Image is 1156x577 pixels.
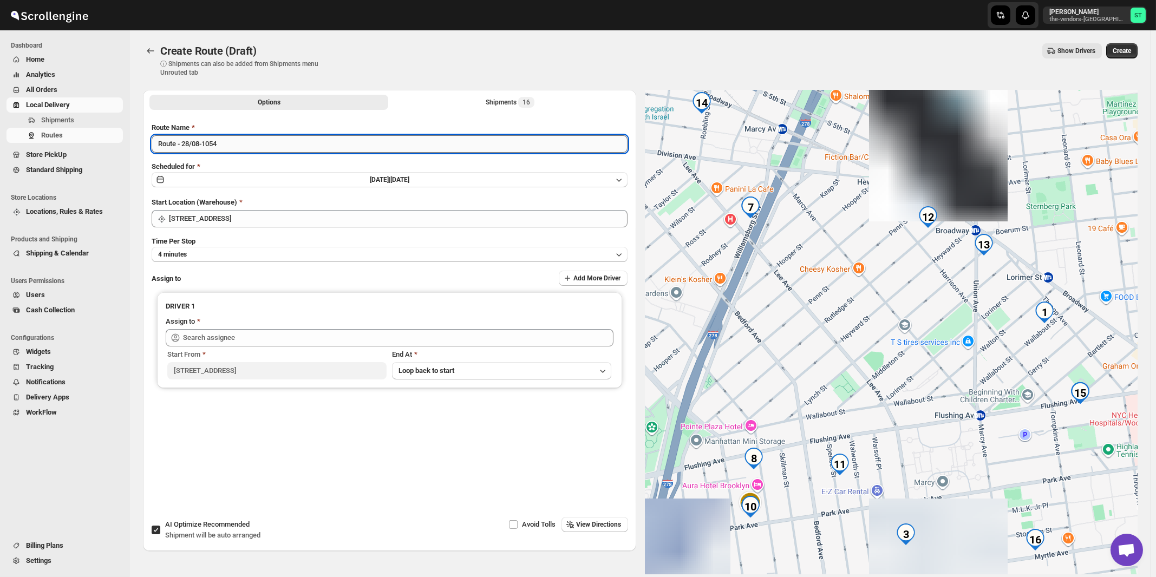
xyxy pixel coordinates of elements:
[6,359,123,375] button: Tracking
[9,2,90,29] img: ScrollEngine
[26,249,89,257] span: Shipping & Calendar
[166,316,195,327] div: Assign to
[392,349,611,360] div: End At
[6,128,123,143] button: Routes
[6,390,123,405] button: Delivery Apps
[1134,12,1142,19] text: ST
[6,113,123,128] button: Shipments
[11,277,125,285] span: Users Permissions
[523,98,530,107] span: 16
[1043,6,1147,24] button: User menu
[166,301,613,312] h3: DRIVER 1
[1034,301,1055,323] div: 1
[26,207,103,215] span: Locations, Rules & Rates
[1106,43,1138,58] button: Create
[41,116,74,124] span: Shipments
[183,329,613,346] input: Search assignee
[1131,8,1146,23] span: Simcha Trieger
[1111,534,1143,566] a: Open chat
[26,70,55,78] span: Analytics
[6,82,123,97] button: All Orders
[26,150,67,159] span: Store PickUp
[152,135,628,153] input: Eg: Bengaluru Route
[523,520,556,528] span: Avoid Tolls
[26,408,57,416] span: WorkFlow
[559,271,628,286] button: Add More Driver
[486,97,534,108] div: Shipments
[6,344,123,359] button: Widgets
[41,131,63,139] span: Routes
[743,448,765,469] div: 8
[158,250,187,259] span: 4 minutes
[26,55,44,63] span: Home
[169,210,628,227] input: Search location
[1069,382,1091,404] div: 15
[167,350,200,358] span: Start From
[26,291,45,299] span: Users
[6,303,123,318] button: Cash Collection
[11,333,125,342] span: Configurations
[26,166,82,174] span: Standard Shipping
[26,306,75,314] span: Cash Collection
[370,176,390,183] span: [DATE] |
[6,287,123,303] button: Users
[26,86,57,94] span: All Orders
[11,41,125,50] span: Dashboard
[152,274,181,283] span: Assign to
[973,234,995,255] div: 13
[143,43,158,58] button: Routes
[149,95,388,110] button: All Route Options
[740,496,761,517] div: 10
[11,193,125,202] span: Store Locations
[26,378,66,386] span: Notifications
[152,198,237,206] span: Start Location (Warehouse)
[152,237,195,245] span: Time Per Stop
[6,375,123,390] button: Notifications
[152,162,195,171] span: Scheduled for
[165,520,250,528] span: AI Optimize
[152,123,190,132] span: Route Name
[160,60,331,77] p: ⓘ Shipments can also be added from Shipments menu Unrouted tab
[829,454,851,475] div: 11
[26,393,69,401] span: Delivery Apps
[26,556,51,565] span: Settings
[6,246,123,261] button: Shipping & Calendar
[6,553,123,568] button: Settings
[399,366,454,375] span: Loop back to start
[917,206,939,228] div: 12
[895,523,917,545] div: 3
[390,176,409,183] span: [DATE]
[1049,16,1126,23] p: the-vendors-[GEOGRAPHIC_DATA]
[160,44,257,57] span: Create Route (Draft)
[390,95,629,110] button: Selected Shipments
[6,405,123,420] button: WorkFlow
[6,67,123,82] button: Analytics
[577,520,622,529] span: View Directions
[6,204,123,219] button: Locations, Rules & Rates
[561,517,628,532] button: View Directions
[26,541,63,549] span: Billing Plans
[1057,47,1095,55] span: Show Drivers
[392,362,611,379] button: Loop back to start
[1024,529,1046,550] div: 16
[165,531,260,539] span: Shipment will be auto arranged
[152,172,628,187] button: [DATE]|[DATE]
[203,520,250,528] span: Recommended
[1113,47,1131,55] span: Create
[740,196,761,218] div: 7
[1049,8,1126,16] p: [PERSON_NAME]
[152,247,628,262] button: 4 minutes
[26,347,51,356] span: Widgets
[6,538,123,553] button: Billing Plans
[1042,43,1102,58] button: Show Drivers
[574,274,621,283] span: Add More Driver
[26,101,70,109] span: Local Delivery
[6,52,123,67] button: Home
[258,98,280,107] span: Options
[11,235,125,244] span: Products and Shipping
[691,92,713,114] div: 14
[143,114,636,482] div: All Route Options
[26,363,54,371] span: Tracking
